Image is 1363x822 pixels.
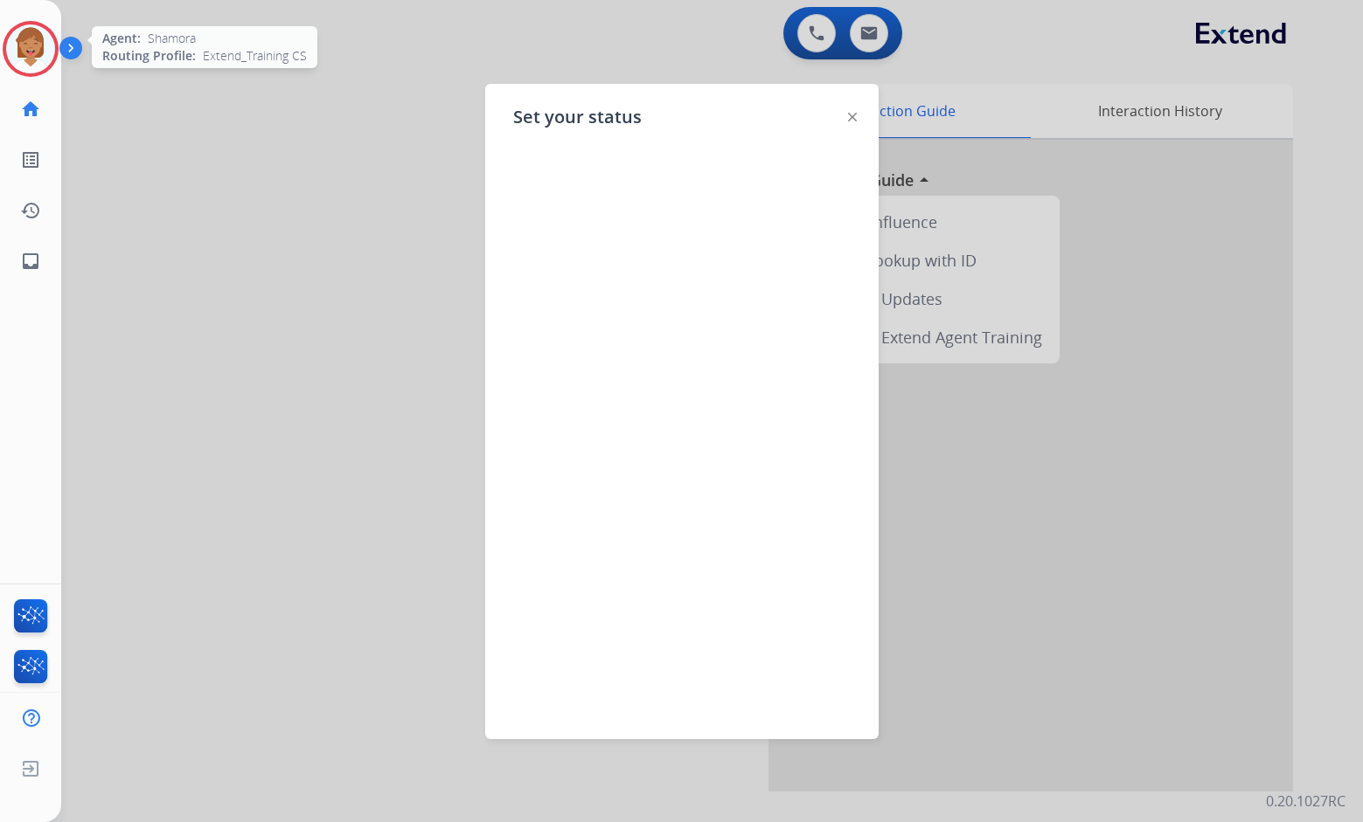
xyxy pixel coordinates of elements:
p: 0.20.1027RC [1266,791,1346,812]
img: close-button [848,113,857,121]
span: Agent: [102,30,141,47]
span: Set your status [513,105,642,129]
span: Shamora [148,30,196,47]
span: Routing Profile: [102,47,196,65]
mat-icon: inbox [20,251,41,272]
mat-icon: list_alt [20,149,41,170]
mat-icon: history [20,200,41,221]
img: avatar [6,24,55,73]
mat-icon: home [20,99,41,120]
span: Extend_Training CS [203,47,307,65]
